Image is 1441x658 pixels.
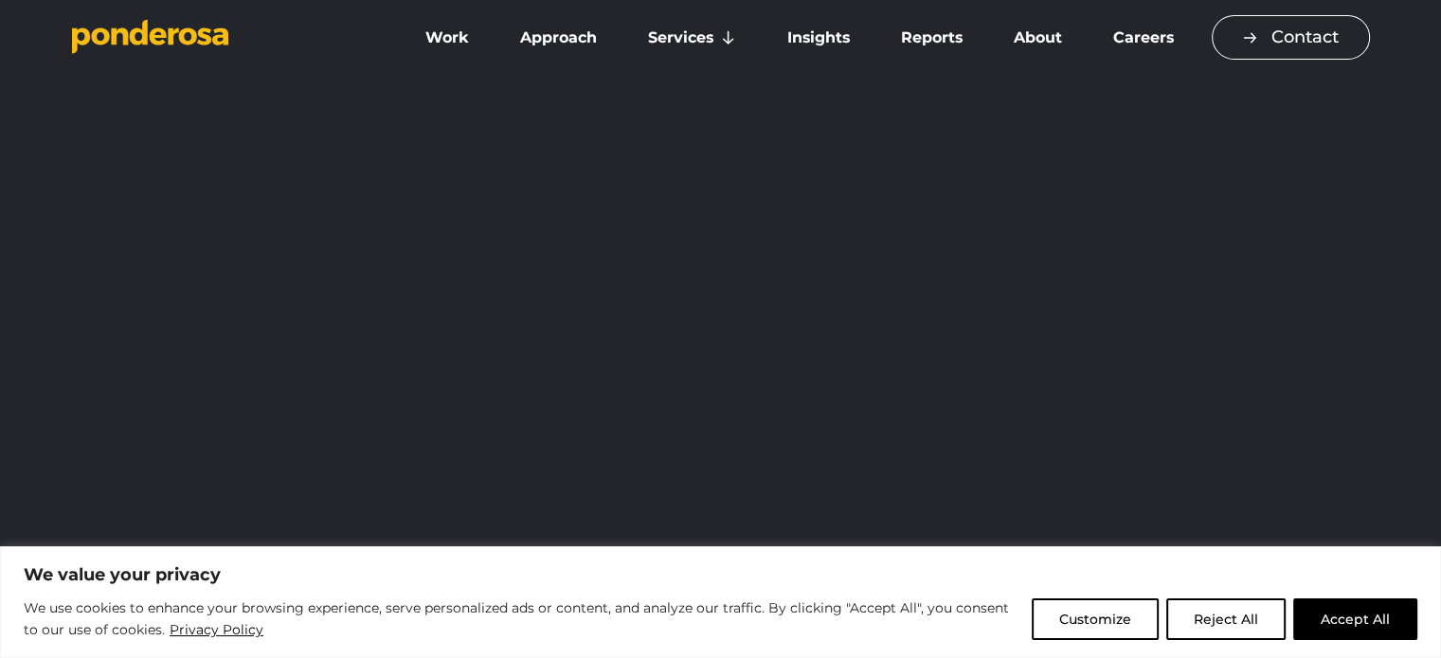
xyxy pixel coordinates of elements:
a: Approach [498,18,619,58]
a: Privacy Policy [169,618,264,641]
a: Reports [879,18,984,58]
button: Reject All [1166,598,1286,640]
a: Work [404,18,491,58]
button: Customize [1032,598,1159,640]
a: Careers [1091,18,1196,58]
p: We use cookies to enhance your browsing experience, serve personalized ads or content, and analyz... [24,597,1018,642]
a: About [992,18,1084,58]
p: We value your privacy [24,563,1417,586]
a: Go to homepage [72,19,375,57]
a: Insights [765,18,871,58]
button: Accept All [1293,598,1417,640]
a: Services [626,18,757,58]
a: Contact [1212,15,1370,60]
